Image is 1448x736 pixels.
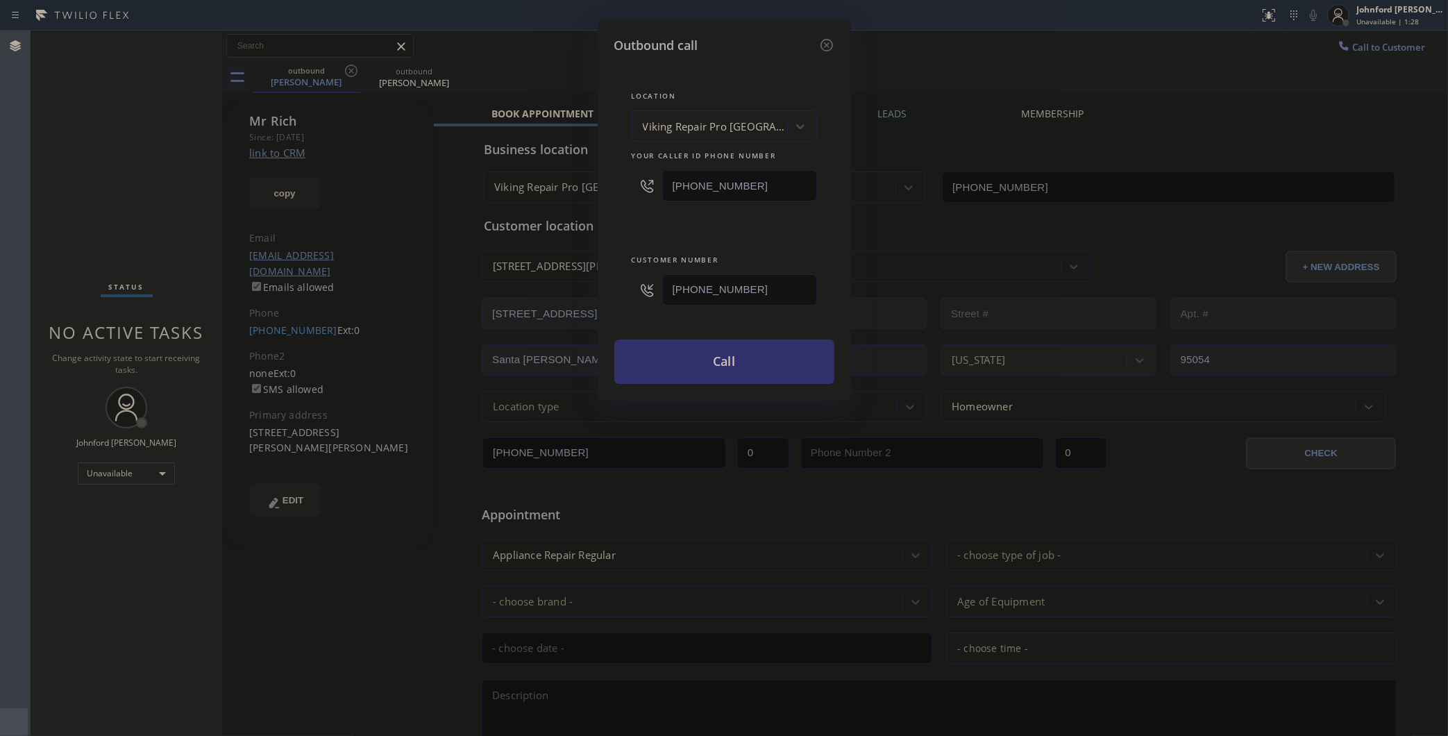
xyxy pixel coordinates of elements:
div: Your caller id phone number [632,149,817,163]
div: Customer number [632,253,817,267]
h5: Outbound call [614,36,698,55]
input: (123) 456-7890 [662,170,817,201]
button: Call [614,340,834,384]
div: Location [632,89,817,103]
div: Viking Repair Pro [GEOGRAPHIC_DATA][PERSON_NAME] [643,119,789,135]
input: (123) 456-7890 [662,274,817,306]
